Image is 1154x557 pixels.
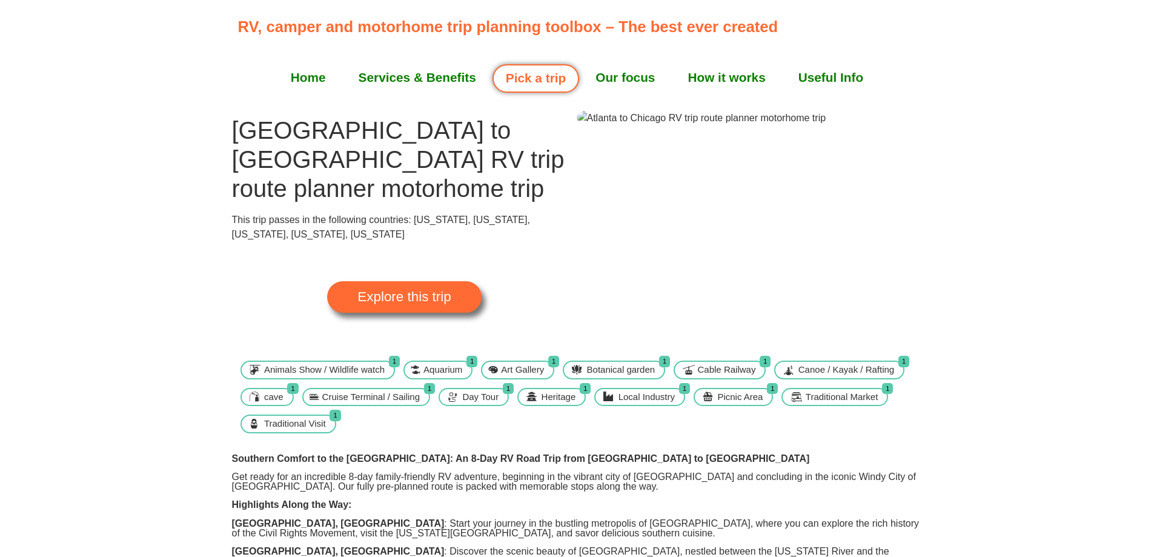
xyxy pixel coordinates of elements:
[882,383,893,395] span: 1
[671,62,781,93] a: How it works
[503,383,514,395] span: 1
[342,62,492,93] a: Services & Benefits
[232,116,577,203] h1: [GEOGRAPHIC_DATA] to [GEOGRAPHIC_DATA] RV trip route planner motorhome trip
[782,62,880,93] a: Useful Info
[714,390,766,404] span: Picnic Area
[232,518,445,529] strong: [GEOGRAPHIC_DATA], [GEOGRAPHIC_DATA]
[795,363,897,377] span: Canoe / Kayak / Rafting
[389,356,400,367] span: 1
[659,356,670,367] span: 1
[898,356,909,367] span: 1
[232,519,923,538] p: : Start your journey in the bustling metropolis of [GEOGRAPHIC_DATA], where you can explore the r...
[330,410,340,421] span: 1
[548,356,559,367] span: 1
[232,215,530,239] span: This trip passes in the following countries: [US_STATE], [US_STATE], [US_STATE], [US_STATE], [US_...
[679,383,690,395] span: 1
[615,390,678,404] span: Local Industry
[459,390,502,404] span: Day Tour
[238,15,923,38] p: RV, camper and motorhome trip planning toolbox – The best ever created
[539,390,579,404] span: Heritage
[232,472,923,492] p: Get ready for an incredible 8-day family-friendly RV adventure, beginning in the vibrant city of ...
[760,356,771,367] span: 1
[274,62,342,93] a: Home
[232,546,445,556] strong: [GEOGRAPHIC_DATA], [GEOGRAPHIC_DATA]
[695,363,759,377] span: Cable Railway
[424,383,435,395] span: 1
[498,363,547,377] span: Art Gallery
[232,453,810,464] strong: Southern Comfort to the [GEOGRAPHIC_DATA]: An 8-Day RV Road Trip from [GEOGRAPHIC_DATA] to [GEOGR...
[492,64,579,93] a: Pick a trip
[466,356,477,367] span: 1
[584,363,658,377] span: Botanical garden
[238,62,917,93] nav: Menu
[232,499,352,510] strong: Highlights Along the Way:
[767,383,778,395] span: 1
[319,390,423,404] span: Cruise Terminal / Sailing
[577,111,826,125] img: Atlanta to Chicago RV trip route planner motorhome trip
[357,290,451,304] span: Explore this trip
[327,281,481,313] a: Explore this trip
[580,383,591,395] span: 1
[803,390,881,404] span: Traditional Market
[261,390,287,404] span: cave
[579,62,671,93] a: Our focus
[420,363,465,377] span: Aquarium
[261,417,329,431] span: Traditional Visit
[287,383,298,395] span: 1
[261,363,388,377] span: Animals Show / Wildlife watch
